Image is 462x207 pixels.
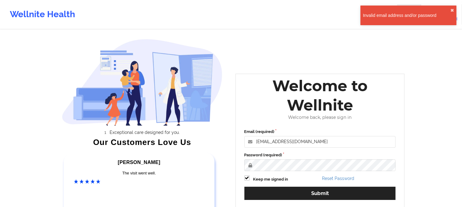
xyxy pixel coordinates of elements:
[322,176,354,181] a: Reset Password
[62,39,223,126] img: wellnite-auth-hero_200.c722682e.png
[244,136,396,148] input: Email address
[74,170,204,176] div: The visit went well.
[244,152,396,158] label: Password (required)
[118,160,160,165] span: [PERSON_NAME]
[244,129,396,135] label: Email (required)
[253,176,288,182] label: Keep me signed in
[67,130,223,135] li: Exceptional care designed for you.
[62,139,223,145] div: Our Customers Love Us
[363,12,450,18] div: Invalid email address and/or password
[244,187,396,200] button: Submit
[450,8,454,13] button: close
[240,115,400,120] div: Welcome back, please sign in
[240,76,400,115] div: Welcome to Wellnite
